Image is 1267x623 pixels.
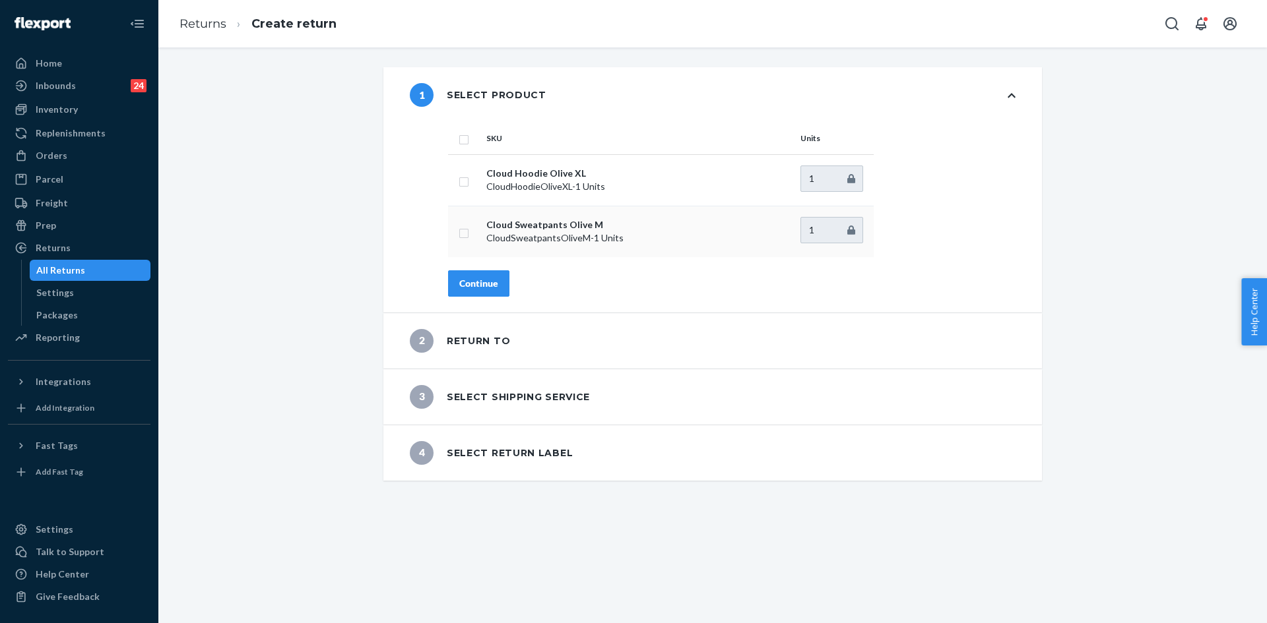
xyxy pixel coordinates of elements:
[486,167,790,180] p: Cloud Hoodie Olive XL
[36,590,100,603] div: Give Feedback
[410,83,546,107] div: Select product
[8,564,150,585] a: Help Center
[410,441,434,465] span: 4
[795,123,874,154] th: Units
[448,270,509,297] button: Continue
[36,568,89,581] div: Help Center
[36,173,63,186] div: Parcel
[36,196,68,210] div: Freight
[36,545,104,558] div: Talk to Support
[1241,278,1267,345] button: Help Center
[36,264,85,277] div: All Returns
[486,180,790,193] p: CloudHoodieOliveXL - 1 Units
[410,385,590,409] div: Select shipping service
[36,309,78,322] div: Packages
[36,103,78,116] div: Inventory
[8,541,150,562] a: Talk to Support
[36,286,74,299] div: Settings
[30,305,151,326] a: Packages
[8,237,150,258] a: Returns
[36,219,56,232] div: Prep
[36,375,91,388] div: Integrations
[36,127,106,140] div: Replenishments
[8,193,150,214] a: Freight
[124,11,150,37] button: Close Navigation
[1188,11,1214,37] button: Open notifications
[8,371,150,392] button: Integrations
[410,441,573,465] div: Select return label
[36,466,83,477] div: Add Fast Tag
[8,145,150,166] a: Orders
[8,99,150,120] a: Inventory
[15,17,71,30] img: Flexport logo
[30,260,151,281] a: All Returns
[8,327,150,348] a: Reporting
[8,215,150,236] a: Prep
[8,435,150,456] button: Fast Tags
[8,461,150,483] a: Add Fast Tag
[800,165,863,192] input: Enter quantity
[36,79,76,92] div: Inbounds
[36,439,78,452] div: Fast Tags
[486,218,790,231] p: Cloud Sweatpants Olive M
[486,231,790,245] p: CloudSweatpantsOliveM - 1 Units
[8,519,150,540] a: Settings
[1217,11,1243,37] button: Open account menu
[131,79,146,92] div: 24
[8,123,150,144] a: Replenishments
[8,53,150,74] a: Home
[410,385,434,409] span: 3
[8,169,150,190] a: Parcel
[36,149,67,162] div: Orders
[1159,11,1185,37] button: Open Search Box
[410,329,434,353] span: 2
[30,282,151,303] a: Settings
[36,57,62,70] div: Home
[800,217,863,243] input: Enter quantity
[169,5,347,44] ol: breadcrumbs
[8,398,150,419] a: Add Integration
[251,16,337,31] a: Create return
[410,83,434,107] span: 1
[459,277,498,290] div: Continue
[8,75,150,96] a: Inbounds24
[410,329,510,353] div: Return to
[36,241,71,254] div: Returns
[179,16,226,31] a: Returns
[481,123,795,154] th: SKU
[8,586,150,607] button: Give Feedback
[36,331,80,344] div: Reporting
[36,402,94,413] div: Add Integration
[36,523,73,536] div: Settings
